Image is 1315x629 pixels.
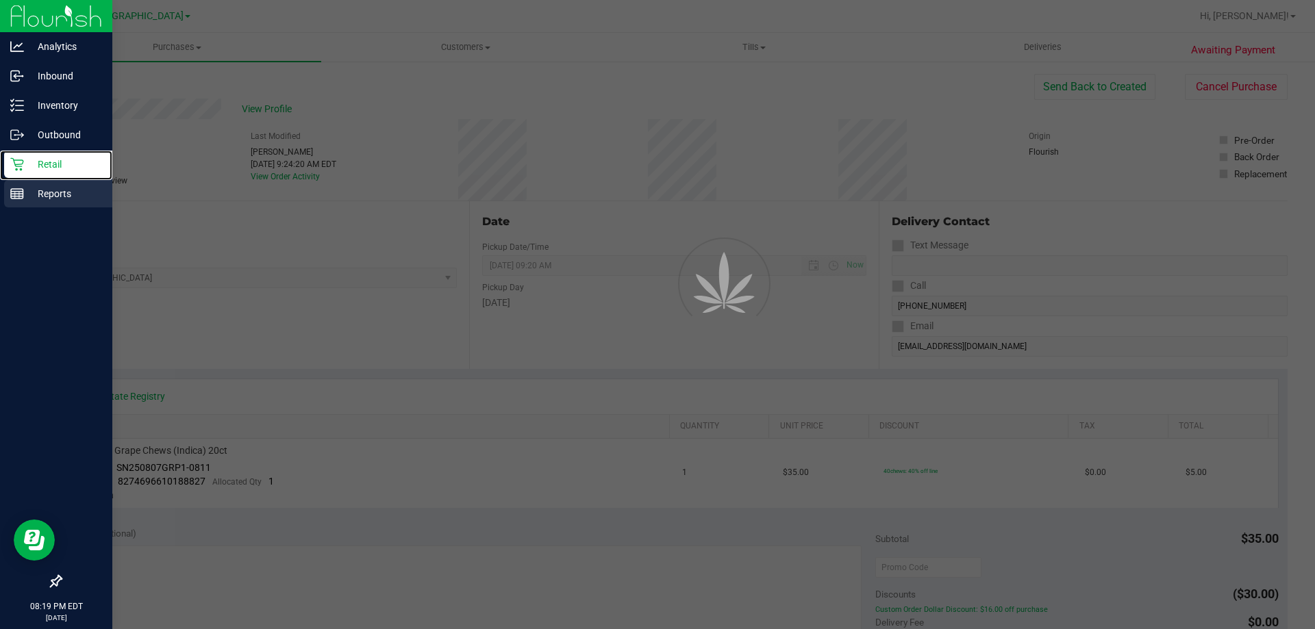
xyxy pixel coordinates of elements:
[10,40,24,53] inline-svg: Analytics
[6,613,106,623] p: [DATE]
[14,519,55,561] iframe: Resource center
[24,156,106,172] p: Retail
[24,97,106,114] p: Inventory
[24,127,106,143] p: Outbound
[24,185,106,202] p: Reports
[10,69,24,83] inline-svg: Inbound
[24,38,106,55] p: Analytics
[10,99,24,112] inline-svg: Inventory
[10,157,24,171] inline-svg: Retail
[10,187,24,201] inline-svg: Reports
[6,600,106,613] p: 08:19 PM EDT
[24,68,106,84] p: Inbound
[10,128,24,142] inline-svg: Outbound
